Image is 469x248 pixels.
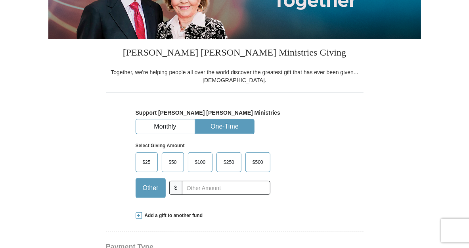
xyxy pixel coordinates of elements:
h3: [PERSON_NAME] [PERSON_NAME] Ministries Giving [106,39,364,68]
span: Other [139,182,163,194]
h5: Support [PERSON_NAME] [PERSON_NAME] Ministries [136,110,334,116]
input: Other Amount [182,181,270,195]
span: $50 [165,156,181,168]
span: Add a gift to another fund [142,212,203,219]
div: Together, we're helping people all over the world discover the greatest gift that has ever been g... [106,68,364,84]
strong: Select Giving Amount [136,143,185,148]
button: One-Time [195,119,254,134]
span: $100 [191,156,210,168]
span: $25 [139,156,155,168]
span: $500 [249,156,267,168]
button: Monthly [136,119,195,134]
span: $250 [220,156,238,168]
span: $ [169,181,183,195]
